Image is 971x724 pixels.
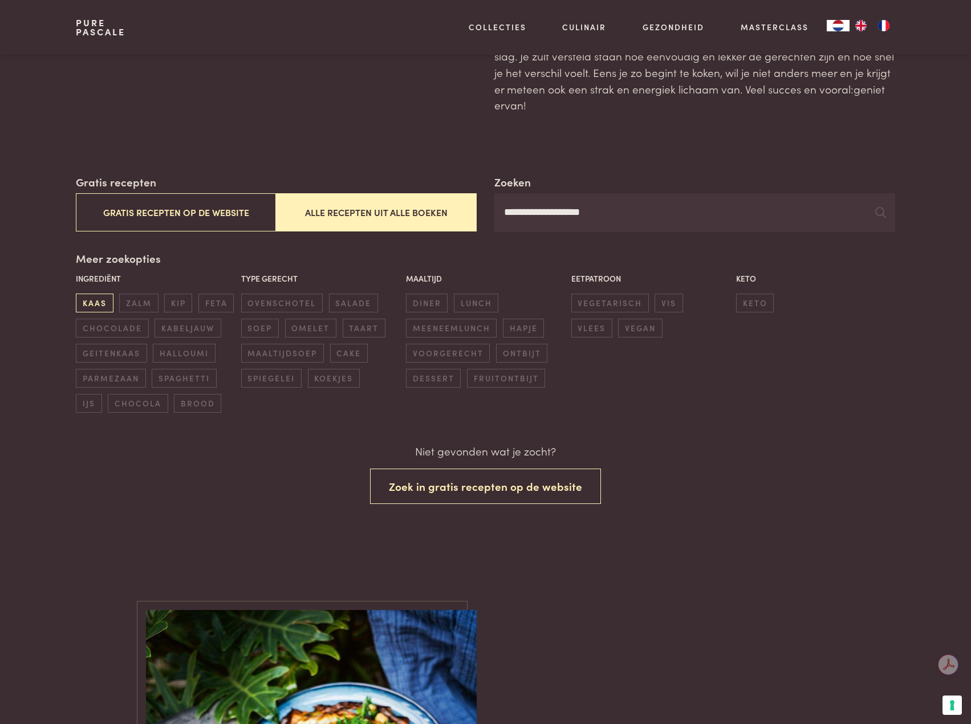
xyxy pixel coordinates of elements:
[329,294,378,312] span: salade
[76,18,125,36] a: PurePascale
[76,294,113,312] span: kaas
[496,344,547,363] span: ontbijt
[241,369,302,388] span: spiegelei
[655,294,682,312] span: vis
[76,319,148,337] span: chocolade
[562,21,606,33] a: Culinair
[454,294,498,312] span: lunch
[153,344,215,363] span: halloumi
[827,20,850,31] a: NL
[108,394,168,413] span: chocola
[406,369,461,388] span: dessert
[308,369,360,388] span: koekjes
[571,319,612,337] span: vlees
[942,695,962,715] button: Uw voorkeuren voor toestemming voor trackingtechnologieën
[503,319,544,337] span: hapje
[241,294,323,312] span: ovenschotel
[370,469,601,505] button: Zoek in gratis recepten op de website
[119,294,158,312] span: zalm
[406,344,490,363] span: voorgerecht
[241,344,324,363] span: maaltijdsoep
[343,319,385,337] span: taart
[330,344,368,363] span: cake
[406,319,497,337] span: meeneemlunch
[494,32,895,113] p: Wil je zelf ervaren wat natuurlijke voeding met je doet? Ga dan meteen aan de slag. Je zult verst...
[241,272,400,284] p: Type gerecht
[872,20,895,31] a: FR
[469,21,526,33] a: Collecties
[736,294,774,312] span: keto
[406,294,448,312] span: diner
[571,294,649,312] span: vegetarisch
[850,20,895,31] ul: Language list
[152,369,216,388] span: spaghetti
[467,369,545,388] span: fruitontbijt
[76,174,156,190] label: Gratis recepten
[643,21,704,33] a: Gezondheid
[415,443,556,459] p: Niet gevonden wat je zocht?
[850,20,872,31] a: EN
[76,272,235,284] p: Ingrediënt
[155,319,221,337] span: kabeljauw
[164,294,192,312] span: kip
[736,272,895,284] p: Keto
[741,21,809,33] a: Masterclass
[76,193,276,231] button: Gratis recepten op de website
[406,272,565,284] p: Maaltijd
[76,344,147,363] span: geitenkaas
[276,193,476,231] button: Alle recepten uit alle boeken
[174,394,221,413] span: brood
[618,319,662,337] span: vegan
[76,394,101,413] span: ijs
[827,20,850,31] div: Language
[285,319,336,337] span: omelet
[198,294,234,312] span: feta
[827,20,895,31] aside: Language selected: Nederlands
[494,174,531,190] label: Zoeken
[571,272,730,284] p: Eetpatroon
[76,369,145,388] span: parmezaan
[241,319,279,337] span: soep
